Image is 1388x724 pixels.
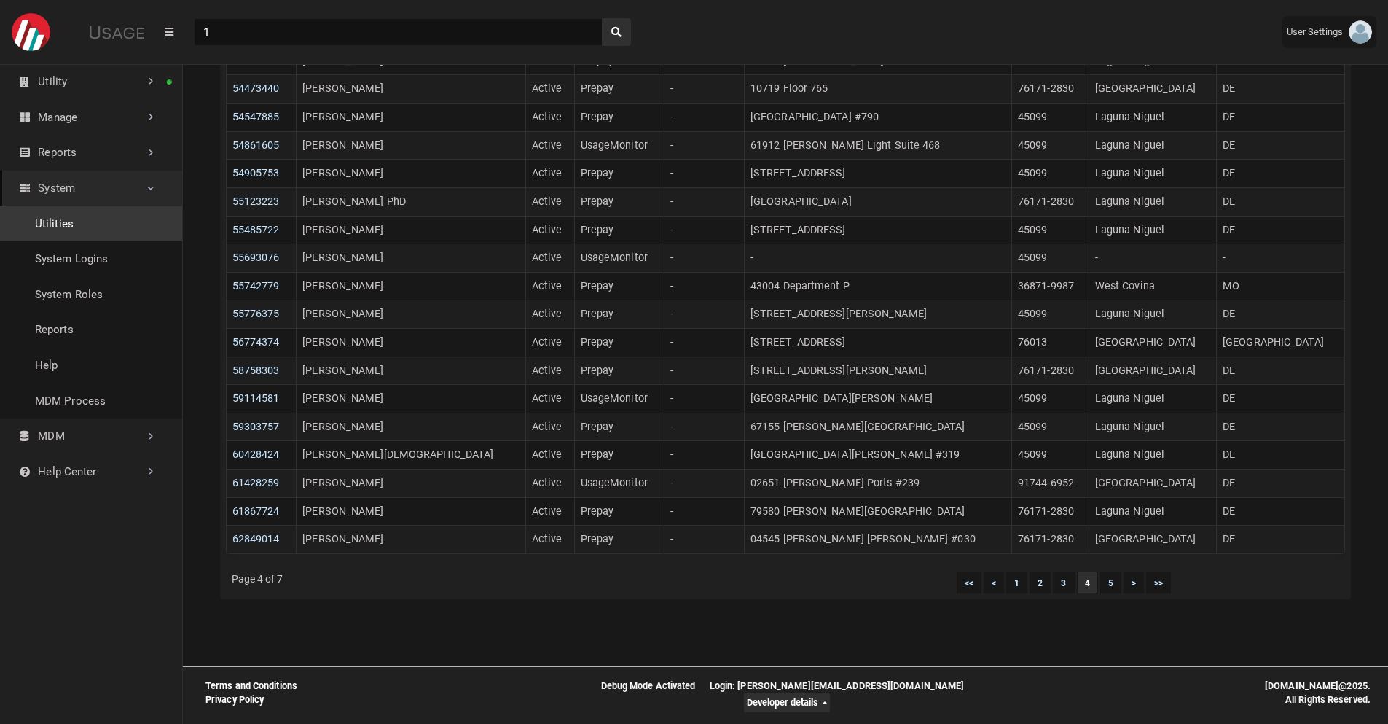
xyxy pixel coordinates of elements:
td: - [664,497,744,526]
td: - [664,187,744,216]
td: - [664,357,744,385]
td: 45099 [1011,413,1089,441]
img: DEMO Logo [12,13,144,52]
a: 55123223 [232,195,280,208]
td: [GEOGRAPHIC_DATA] [1089,470,1216,498]
td: Prepay [574,328,664,357]
td: [STREET_ADDRESS][PERSON_NAME] [745,357,1012,385]
td: - [1217,244,1344,273]
td: Laguna Niguel [1089,131,1216,160]
td: Active [525,160,574,188]
td: - [664,244,744,273]
td: [PERSON_NAME] [297,131,525,160]
span: Login: [PERSON_NAME][EMAIL_ADDRESS][DOMAIN_NAME] [698,680,965,691]
td: - [664,470,744,498]
td: Active [525,187,574,216]
td: [PERSON_NAME] [297,216,525,244]
td: Active [525,244,574,273]
a: 55485722 [232,224,280,236]
div: Page 4 of 7 [226,572,785,593]
td: West Covina [1089,272,1216,300]
td: 45099 [1011,131,1089,160]
td: - [664,272,744,300]
td: Prepay [574,216,664,244]
td: Active [525,300,574,329]
td: MO [1217,272,1344,300]
td: Laguna Niguel [1089,104,1216,132]
a: Terms and Conditions [200,680,297,691]
td: 67155 [PERSON_NAME][GEOGRAPHIC_DATA] [745,413,1012,441]
td: DE [1217,385,1344,413]
a: 54473440 [232,82,280,95]
td: Prepay [574,441,664,470]
td: Active [525,104,574,132]
td: - [664,160,744,188]
td: [PERSON_NAME] [297,160,525,188]
td: Active [525,441,574,470]
td: DE [1217,160,1344,188]
td: Laguna Niguel [1089,216,1216,244]
a: 59114581 [232,392,280,405]
td: DE [1217,131,1344,160]
a: Current page is 4 [1085,578,1090,588]
td: [PERSON_NAME] [297,300,525,329]
td: Prepay [574,75,664,104]
td: - [745,244,1012,273]
td: DE [1217,413,1344,441]
td: Prepay [574,413,664,441]
a: Go to first page [965,578,973,588]
span: User Settings [1287,25,1349,39]
td: Laguna Niguel [1089,441,1216,470]
a: 54547885 [232,111,280,123]
td: 04545 [PERSON_NAME] [PERSON_NAME] #030 [745,526,1012,554]
td: Prepay [574,497,664,526]
td: 45099 [1011,216,1089,244]
td: 61912 [PERSON_NAME] Light Suite 468 [745,131,1012,160]
td: DE [1217,216,1344,244]
td: [PERSON_NAME] [297,104,525,132]
td: 76013 [1011,328,1089,357]
td: [GEOGRAPHIC_DATA] [1217,328,1344,357]
td: UsageMonitor [574,470,664,498]
td: [PERSON_NAME] [297,75,525,104]
td: Prepay [574,272,664,300]
td: Active [525,328,574,357]
td: DE [1217,104,1344,132]
td: - [664,328,744,357]
td: Active [525,413,574,441]
td: Laguna Niguel [1089,385,1216,413]
a: 54861605 [232,139,280,152]
td: - [664,300,744,329]
td: DE [1217,187,1344,216]
td: 76171-2830 [1011,497,1089,526]
td: DE [1217,497,1344,526]
a: 55693076 [232,252,280,264]
td: Prepay [574,104,664,132]
td: DE [1217,300,1344,329]
td: - [664,131,744,160]
td: - [664,413,744,441]
td: [GEOGRAPHIC_DATA] [745,187,1012,216]
td: Active [525,526,574,554]
a: Go to page 5 [1108,578,1113,588]
a: Go to last page [1154,578,1163,588]
a: 61867724 [232,505,280,518]
a: 55742779 [232,280,280,292]
td: Active [525,497,574,526]
td: - [664,75,744,104]
a: 56774374 [232,336,280,349]
td: [GEOGRAPHIC_DATA] [1089,526,1216,554]
td: 45099 [1011,441,1089,470]
td: - [664,216,744,244]
td: - [664,385,744,413]
a: 55776375 [232,308,280,320]
td: Laguna Niguel [1089,413,1216,441]
td: Active [525,75,574,104]
a: 61428259 [232,477,280,489]
td: Active [525,470,574,498]
td: UsageMonitor [574,385,664,413]
td: [PERSON_NAME] [297,497,525,526]
td: 10719 Floor 765 [745,75,1012,104]
a: Go to next page [1132,578,1136,588]
a: Privacy Policy [200,694,264,705]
